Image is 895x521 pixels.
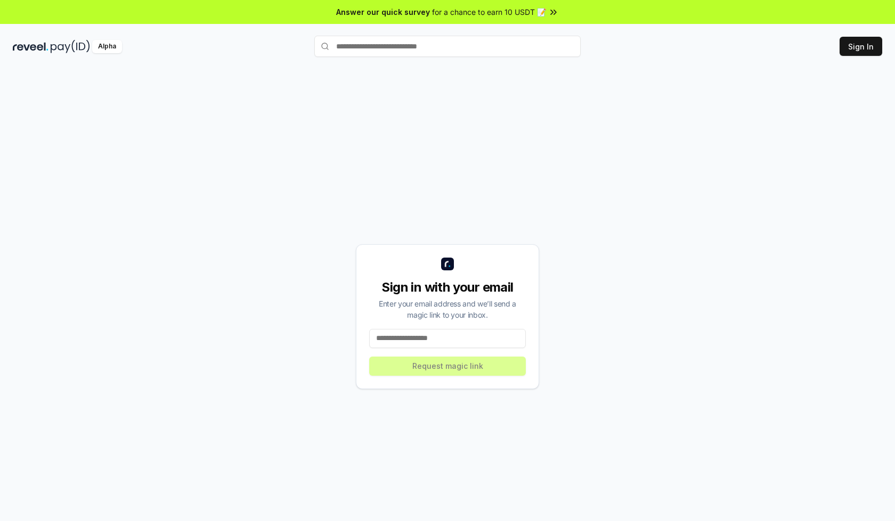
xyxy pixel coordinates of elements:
[441,258,454,270] img: logo_small
[369,279,526,296] div: Sign in with your email
[92,40,122,53] div: Alpha
[13,40,48,53] img: reveel_dark
[336,6,430,18] span: Answer our quick survey
[369,298,526,320] div: Enter your email address and we’ll send a magic link to your inbox.
[840,37,882,56] button: Sign In
[432,6,546,18] span: for a chance to earn 10 USDT 📝
[51,40,90,53] img: pay_id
